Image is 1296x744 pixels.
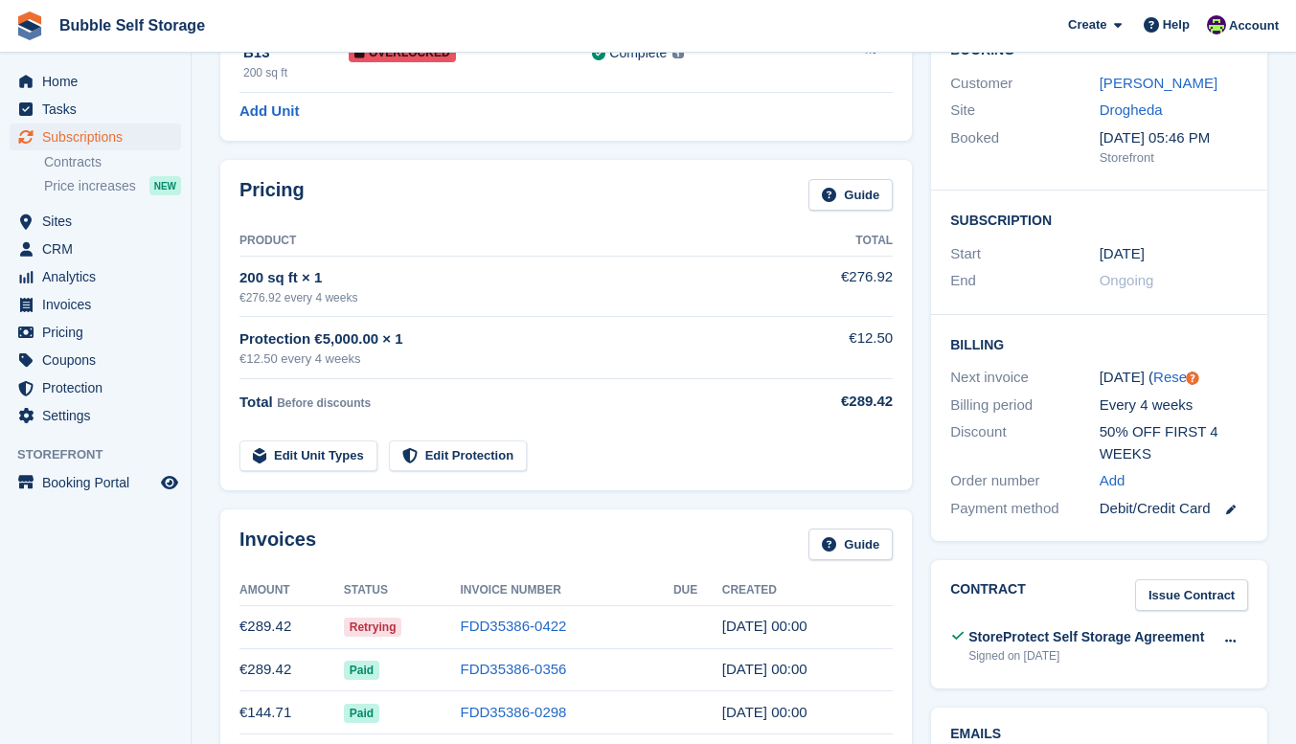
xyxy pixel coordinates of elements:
[239,267,793,289] div: 200 sq ft × 1
[44,153,181,171] a: Contracts
[10,236,181,262] a: menu
[1100,243,1145,265] time: 2025-07-15 23:00:00 UTC
[793,256,893,316] td: €276.92
[950,367,1100,389] div: Next invoice
[158,471,181,494] a: Preview store
[239,605,344,648] td: €289.42
[239,328,793,350] div: Protection €5,000.00 × 1
[42,96,157,123] span: Tasks
[722,618,807,634] time: 2025-09-09 23:00:16 UTC
[42,291,157,318] span: Invoices
[349,43,456,62] span: Overlocked
[461,575,673,606] th: Invoice Number
[149,176,181,195] div: NEW
[461,704,567,720] a: FDD35386-0298
[722,661,807,677] time: 2025-08-12 23:00:51 UTC
[10,208,181,235] a: menu
[673,575,722,606] th: Due
[42,263,157,290] span: Analytics
[950,73,1100,95] div: Customer
[950,395,1100,417] div: Billing period
[239,226,793,257] th: Product
[950,470,1100,492] div: Order number
[344,618,402,637] span: Retrying
[1184,370,1201,387] div: Tooltip anchor
[1100,75,1217,91] a: [PERSON_NAME]
[950,127,1100,168] div: Booked
[808,529,893,560] a: Guide
[10,347,181,373] a: menu
[10,68,181,95] a: menu
[1229,16,1279,35] span: Account
[793,317,893,379] td: €12.50
[10,374,181,401] a: menu
[239,349,793,369] div: €12.50 every 4 weeks
[52,10,213,41] a: Bubble Self Storage
[1100,470,1125,492] a: Add
[1068,15,1106,34] span: Create
[344,704,379,723] span: Paid
[239,575,344,606] th: Amount
[277,396,371,410] span: Before discounts
[1135,579,1248,611] a: Issue Contract
[42,124,157,150] span: Subscriptions
[344,661,379,680] span: Paid
[461,661,567,677] a: FDD35386-0356
[10,469,181,496] a: menu
[239,101,299,123] a: Add Unit
[42,469,157,496] span: Booking Portal
[461,618,567,634] a: FDD35386-0422
[239,529,316,560] h2: Invoices
[239,179,305,211] h2: Pricing
[42,347,157,373] span: Coupons
[950,498,1100,520] div: Payment method
[15,11,44,40] img: stora-icon-8386f47178a22dfd0bd8f6a31ec36ba5ce8667c1dd55bd0f319d3a0aa187defe.svg
[950,270,1100,292] div: End
[239,394,273,410] span: Total
[42,374,157,401] span: Protection
[1100,101,1163,118] a: Drogheda
[239,440,377,472] a: Edit Unit Types
[672,47,684,58] img: icon-info-grey-7440780725fd019a000dd9b08b2336e03edf1995a4989e88bcd33f0948082b44.svg
[808,179,893,211] a: Guide
[793,391,893,413] div: €289.42
[1100,367,1249,389] div: [DATE] ( )
[1100,421,1249,464] div: 50% OFF FIRST 4 WEEKS
[1153,369,1191,385] a: Reset
[10,402,181,429] a: menu
[239,289,793,306] div: €276.92 every 4 weeks
[950,421,1100,464] div: Discount
[950,727,1248,742] h2: Emails
[344,575,461,606] th: Status
[950,210,1248,229] h2: Subscription
[389,440,527,472] a: Edit Protection
[44,175,181,196] a: Price increases NEW
[42,208,157,235] span: Sites
[950,334,1248,353] h2: Billing
[243,42,349,64] div: B13
[239,648,344,691] td: €289.42
[17,445,191,464] span: Storefront
[950,243,1100,265] div: Start
[968,647,1204,665] div: Signed on [DATE]
[722,575,893,606] th: Created
[243,64,349,81] div: 200 sq ft
[1100,148,1249,168] div: Storefront
[1163,15,1190,34] span: Help
[609,43,667,63] div: Complete
[239,691,344,734] td: €144.71
[1100,498,1249,520] div: Debit/Credit Card
[10,263,181,290] a: menu
[1100,272,1154,288] span: Ongoing
[722,704,807,720] time: 2025-07-15 23:00:55 UTC
[42,68,157,95] span: Home
[1207,15,1226,34] img: Tom Gilmore
[793,226,893,257] th: Total
[10,96,181,123] a: menu
[42,236,157,262] span: CRM
[10,291,181,318] a: menu
[42,319,157,346] span: Pricing
[950,579,1026,611] h2: Contract
[1100,127,1249,149] div: [DATE] 05:46 PM
[968,627,1204,647] div: StoreProtect Self Storage Agreement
